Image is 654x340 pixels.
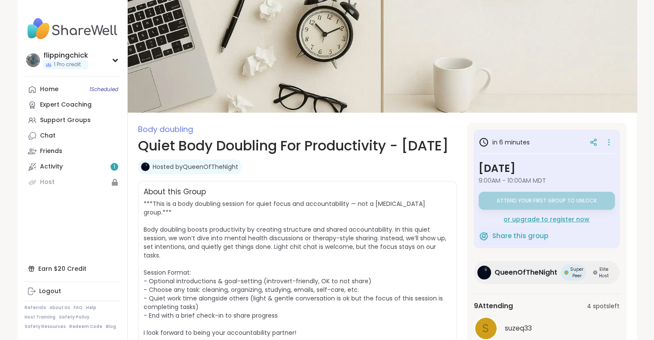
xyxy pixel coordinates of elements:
div: Earn $20 Credit [25,261,120,276]
h1: Quiet Body Doubling For Productivity - [DATE] [138,135,457,156]
span: 9:00AM - 10:00AM MDT [479,176,615,185]
a: Support Groups [25,113,120,128]
span: Super Peer [570,266,583,279]
a: Chat [25,128,120,144]
a: FAQ [74,305,83,311]
a: Expert Coaching [25,97,120,113]
div: Activity [40,162,63,171]
span: 9 Attending [474,301,513,311]
img: QueenOfTheNight [477,266,491,279]
div: Expert Coaching [40,101,92,109]
div: Friends [40,147,62,156]
span: 1 [114,163,115,171]
img: Super Peer [564,270,568,275]
span: 1 Pro credit [54,61,81,68]
div: Logout [39,287,61,296]
img: flippingchick [26,53,40,67]
a: Hosted byQueenOfTheNight [153,162,238,171]
div: Host [40,178,55,187]
span: QueenOfTheNight [494,267,557,278]
div: Home [40,85,58,94]
a: Referrals [25,305,46,311]
a: Host [25,175,120,190]
a: Host Training [25,314,55,320]
h2: About this Group [144,187,206,198]
a: Activity1 [25,159,120,175]
a: About Us [49,305,70,311]
a: Blog [106,324,116,330]
div: Support Groups [40,116,91,125]
div: Chat [40,132,55,140]
span: Share this group [492,231,548,241]
img: ShareWell Nav Logo [25,14,120,44]
a: Safety Resources [25,324,66,330]
h3: in 6 minutes [479,137,530,147]
div: or upgrade to register now [479,215,615,224]
span: s [482,320,489,337]
span: Elite Host [599,266,609,279]
a: Redeem Code [69,324,102,330]
button: Attend your first group to unlock [479,192,615,210]
div: flippingchick [43,51,88,60]
span: Body doubling [138,124,193,135]
h3: [DATE] [479,161,615,176]
a: Friends [25,144,120,159]
a: Home1Scheduled [25,82,120,97]
a: QueenOfTheNightQueenOfTheNightSuper PeerSuper PeerElite HostElite Host [474,261,620,284]
img: ShareWell Logomark [479,231,489,241]
a: Safety Policy [59,314,89,320]
button: Share this group [479,227,548,245]
img: Elite Host [593,270,597,275]
span: Attend your first group to unlock [497,197,597,204]
span: suzeq33 [505,323,532,334]
a: Logout [25,284,120,299]
img: QueenOfTheNight [141,162,150,171]
span: 1 Scheduled [89,86,118,93]
span: ***This is a body doubling session for quiet focus and accountability — not a [MEDICAL_DATA] grou... [144,199,446,337]
a: Help [86,305,96,311]
span: 4 spots left [587,302,620,311]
